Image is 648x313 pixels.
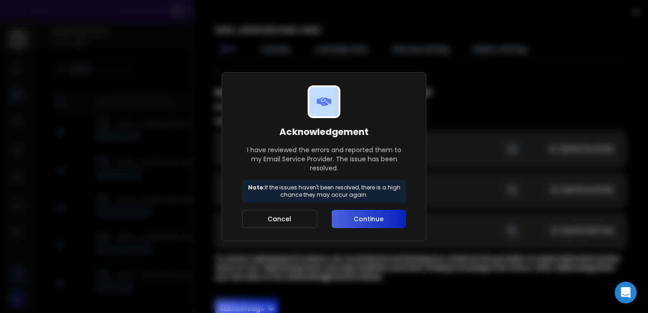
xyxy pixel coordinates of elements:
[246,184,402,199] p: If the issues haven't been resolved, there is a high chance they may occur again.
[332,210,406,228] button: Continue
[248,184,265,191] strong: Note:
[242,125,406,138] h1: Acknowledgement
[615,282,637,303] div: Open Intercom Messenger
[242,145,406,173] p: I have reviewed the errors and reported them to my Email Service Provider. The issue has been res...
[242,210,317,228] button: Cancel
